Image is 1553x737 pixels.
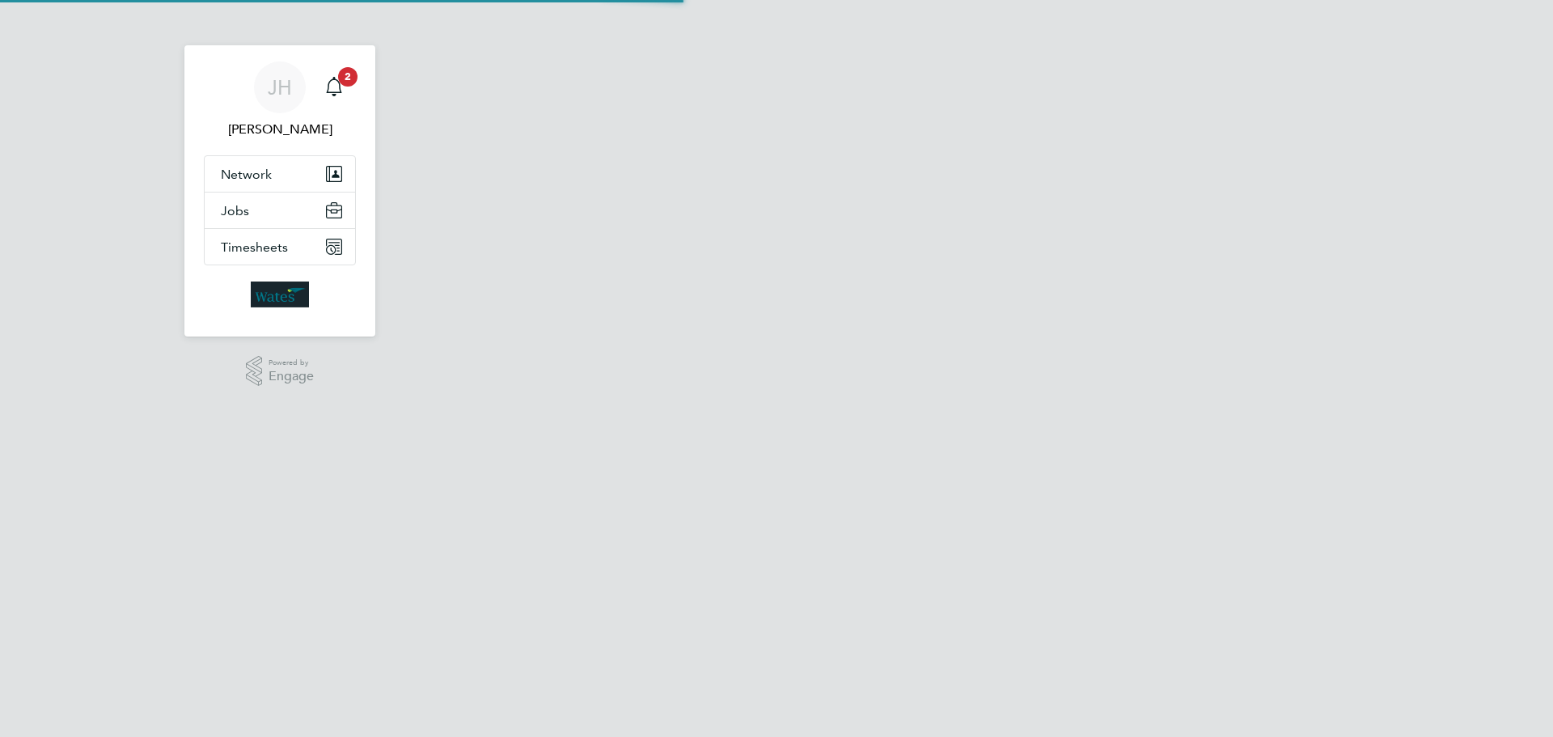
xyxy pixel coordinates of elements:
a: 2 [318,61,350,113]
button: Network [205,156,355,192]
span: Jobs [221,203,249,218]
span: Network [221,167,272,182]
span: Timesheets [221,239,288,255]
a: Go to home page [204,282,356,307]
span: 2 [338,67,358,87]
span: Powered by [269,356,314,370]
img: wates-logo-retina.png [251,282,309,307]
a: JH[PERSON_NAME] [204,61,356,139]
span: Engage [269,370,314,383]
button: Timesheets [205,229,355,265]
span: JH [268,77,292,98]
a: Powered byEngage [246,356,315,387]
nav: Main navigation [184,45,375,337]
span: James Hunter [204,120,356,139]
button: Jobs [205,193,355,228]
